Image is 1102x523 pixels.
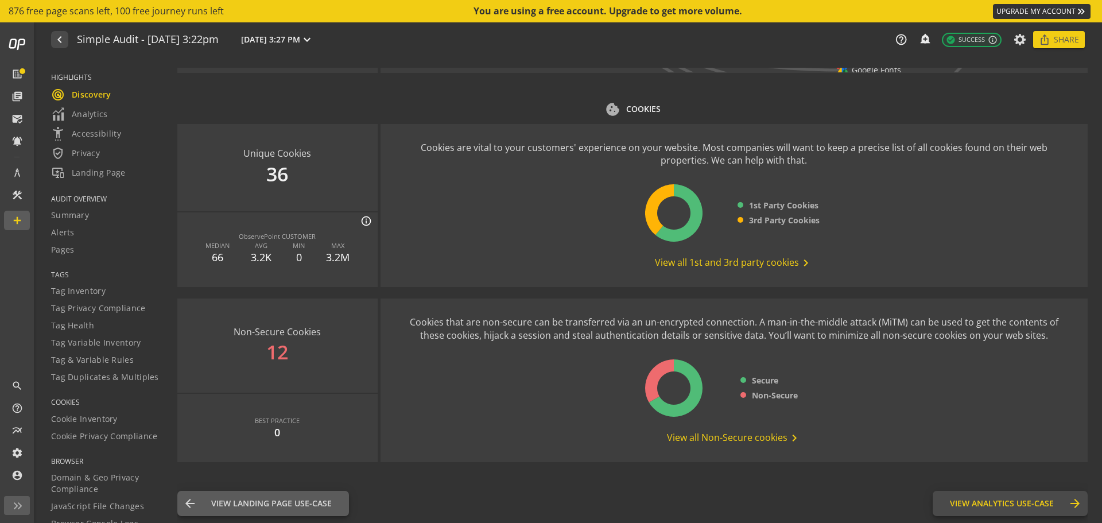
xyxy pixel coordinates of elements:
mat-icon: search [11,380,23,392]
div: 3.2M [326,250,350,265]
span: Tag Privacy Compliance [51,303,146,314]
div: 66 [205,250,230,265]
div: 3.2K [251,250,271,265]
div: ObservePoint CUSTOMER [239,232,316,241]
div: 0 [293,250,305,265]
span: JavaScript File Changes [51,501,144,512]
div: COOKIES [626,103,661,115]
mat-icon: navigate_before [53,33,65,47]
span: View Landing Page Use-Case [211,498,332,509]
span: [DATE] 3:27 PM [241,34,300,45]
span: Pages [51,244,75,255]
span: Tag Inventory [51,285,106,297]
span: 876 free page scans left, 100 free journey runs left [9,5,224,18]
mat-icon: account_circle [11,470,23,481]
span: View all Non-Secure cookies [667,431,801,445]
span: TAGS [51,270,163,280]
mat-icon: add_alert [919,33,930,44]
div: You are using a free account. Upgrade to get more volume. [474,5,743,18]
div: MAX [326,241,350,250]
span: Cookie Inventory [51,413,118,425]
span: Non-Secure [752,390,798,401]
mat-icon: help_outline [895,33,907,46]
div: BEST PRACTICE [255,416,300,425]
span: Landing Page [51,166,126,180]
span: 3rd Party Cookies [749,215,820,226]
span: Accessibility [51,127,121,141]
div: 0 [274,425,280,440]
button: View Analytics Use-Case [933,491,1088,516]
span: Analytics [51,107,108,121]
mat-icon: architecture [11,167,23,179]
span: Cookie Privacy Compliance [51,431,158,442]
span: Summary [51,210,89,221]
span: Discovery [51,88,111,102]
span: Domain & Geo Privacy Compliance [51,472,163,495]
mat-icon: library_books [11,91,23,102]
span: Tag Duplicates & Multiples [51,371,159,383]
mat-icon: check_circle [946,35,956,45]
mat-icon: help_outline [11,402,23,414]
button: [DATE] 3:27 PM [239,32,316,47]
h1: Simple Audit - 01 October 2025 | 3:22pm [77,34,219,46]
span: HIGHLIGHTS [51,72,163,82]
mat-icon: radar [51,88,65,102]
mat-icon: verified_user [51,146,65,160]
span: Secure [752,375,778,386]
div: AVG [251,241,271,250]
button: View Landing Page Use-Case [177,491,349,516]
span: Success [946,35,985,45]
mat-icon: cookie [605,102,620,117]
span: AUDIT OVERVIEW [51,194,163,204]
mat-icon: info_outline [360,215,372,227]
span: Tag & Variable Rules [51,354,134,366]
span: Tag Variable Inventory [51,337,141,348]
div: Cookies that are non-secure can be transferred via an un-encrypted connection. A man-in-the-middl... [403,316,1065,342]
mat-icon: list_alt [11,68,23,80]
span: Share [1054,29,1079,50]
div: MEDIAN [205,241,230,250]
mat-icon: notifications_active [11,135,23,147]
mat-icon: mark_email_read [11,113,23,125]
mat-icon: settings_accessibility [51,127,65,141]
span: COOKIES [51,397,163,407]
mat-icon: arrow_forward [1068,497,1082,510]
span: BROWSER [51,456,163,466]
span: Alerts [51,227,75,238]
span: View all 1st and 3rd party cookies [655,256,813,270]
mat-icon: chevron_right [787,431,801,445]
mat-icon: add [11,215,23,226]
span: Tag Health [51,320,94,331]
mat-icon: arrow_back [183,497,197,510]
mat-icon: important_devices [51,166,65,180]
mat-icon: info_outline [988,35,998,45]
mat-icon: construction [11,189,23,201]
span: Privacy [51,146,100,160]
button: Share [1033,31,1085,48]
span: View Analytics Use-Case [950,498,1054,509]
mat-icon: multiline_chart [11,425,23,436]
a: UPGRADE MY ACCOUNT [993,4,1091,19]
mat-icon: chevron_right [799,256,813,270]
span: 1st Party Cookies [749,200,818,211]
div: Cookies are vital to your customers' experience on your website. Most companies will want to keep... [403,141,1065,168]
mat-icon: ios_share [1039,34,1050,45]
mat-icon: keyboard_double_arrow_right [1076,6,1087,17]
mat-icon: settings [11,447,23,459]
div: MIN [293,241,305,250]
mat-icon: expand_more [300,33,314,47]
